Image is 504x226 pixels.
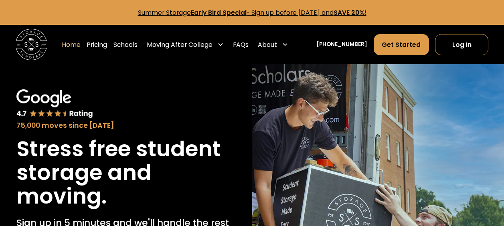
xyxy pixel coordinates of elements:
[334,8,366,17] strong: SAVE 20%!
[191,8,247,17] strong: Early Bird Special
[87,34,107,56] a: Pricing
[147,40,213,49] div: Moving After College
[16,120,236,131] div: 75,000 moves since [DATE]
[316,40,367,49] a: [PHONE_NUMBER]
[138,8,366,17] a: Summer StorageEarly Bird Special- Sign up before [DATE] andSAVE 20%!
[16,29,47,60] img: Storage Scholars main logo
[62,34,81,56] a: Home
[16,29,47,60] a: home
[374,34,429,55] a: Get Started
[258,40,277,49] div: About
[16,89,93,119] img: Google 4.7 star rating
[435,34,488,55] a: Log In
[255,34,291,56] div: About
[233,34,249,56] a: FAQs
[144,34,227,56] div: Moving After College
[16,137,236,208] h1: Stress free student storage and moving.
[113,34,138,56] a: Schools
